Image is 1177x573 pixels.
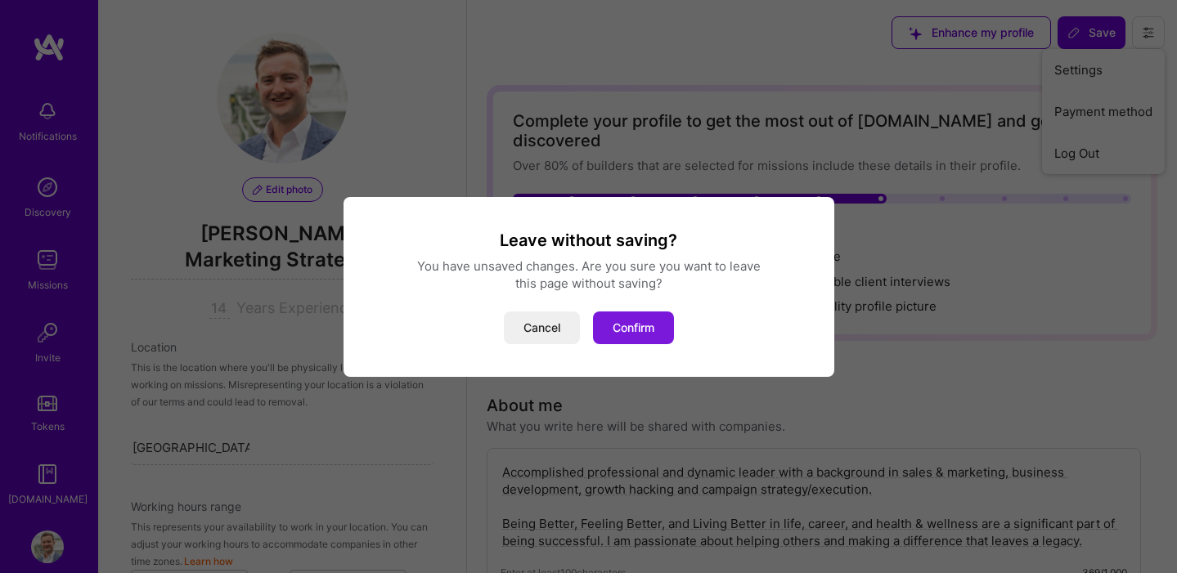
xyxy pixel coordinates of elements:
button: Cancel [504,311,580,344]
div: You have unsaved changes. Are you sure you want to leave [363,257,815,275]
div: modal [344,197,834,377]
div: this page without saving? [363,275,815,292]
h3: Leave without saving? [363,230,815,251]
button: Confirm [593,311,674,344]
